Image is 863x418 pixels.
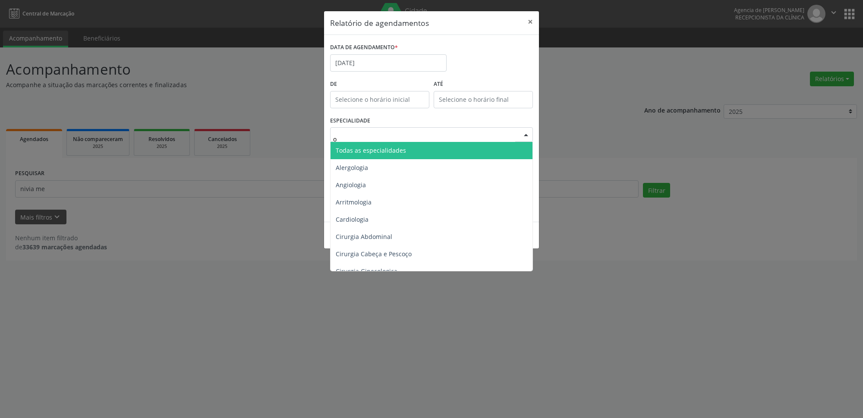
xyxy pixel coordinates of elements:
[336,198,372,206] span: Arritmologia
[330,54,447,72] input: Selecione uma data ou intervalo
[336,233,392,241] span: Cirurgia Abdominal
[522,11,539,32] button: Close
[330,17,429,28] h5: Relatório de agendamentos
[336,146,406,154] span: Todas as especialidades
[330,41,398,54] label: DATA DE AGENDAMENTO
[434,91,533,108] input: Selecione o horário final
[336,163,368,172] span: Alergologia
[330,114,370,128] label: ESPECIALIDADE
[434,78,533,91] label: ATÉ
[333,130,515,148] input: Seleciona uma especialidade
[330,91,429,108] input: Selecione o horário inicial
[336,181,366,189] span: Angiologia
[336,250,412,258] span: Cirurgia Cabeça e Pescoço
[330,78,429,91] label: De
[336,215,369,223] span: Cardiologia
[336,267,397,275] span: Cirurgia Ginecologica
